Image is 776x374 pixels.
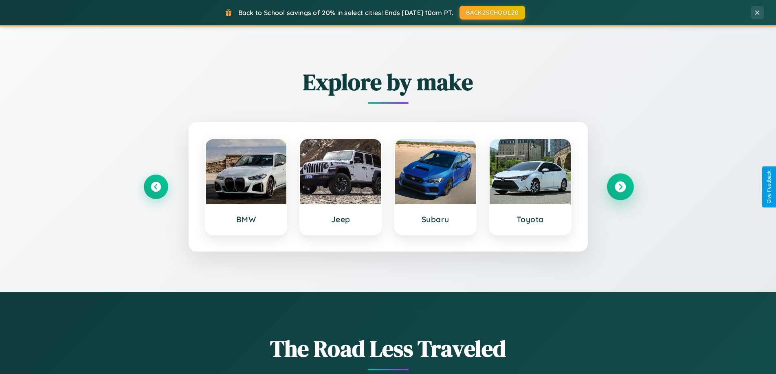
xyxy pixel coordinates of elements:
[766,171,772,203] div: Give Feedback
[214,214,279,224] h3: BMW
[238,9,453,17] span: Back to School savings of 20% in select cities! Ends [DATE] 10am PT.
[144,66,633,98] h2: Explore by make
[403,214,468,224] h3: Subaru
[308,214,373,224] h3: Jeep
[144,333,633,364] h1: The Road Less Traveled
[459,6,525,20] button: BACK2SCHOOL20
[498,214,563,224] h3: Toyota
